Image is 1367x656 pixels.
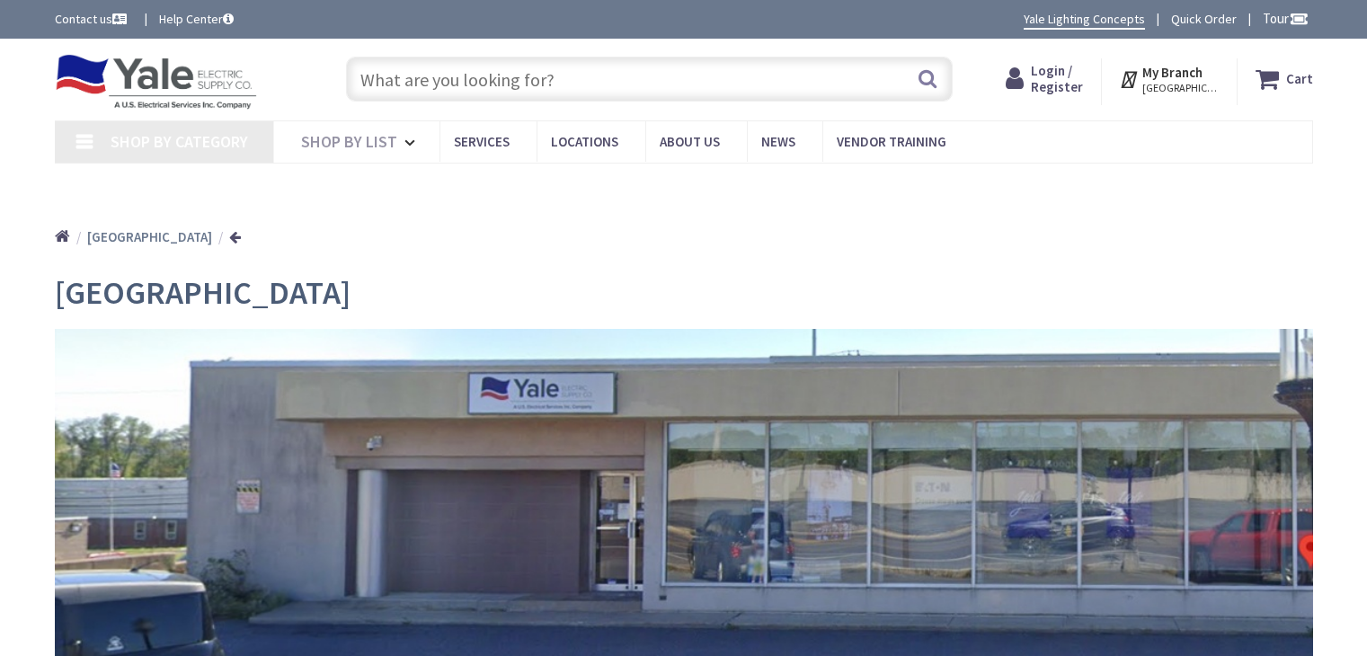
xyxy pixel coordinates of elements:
[1286,63,1313,95] strong: Cart
[1142,64,1203,81] strong: My Branch
[1031,62,1083,95] span: Login / Register
[55,10,130,28] a: Contact us
[346,57,953,102] input: What are you looking for?
[1171,10,1237,28] a: Quick Order
[1263,10,1309,27] span: Tour
[159,10,234,28] a: Help Center
[660,133,720,150] span: About Us
[551,133,618,150] span: Locations
[55,272,351,313] span: [GEOGRAPHIC_DATA]
[837,133,946,150] span: Vendor Training
[1119,63,1219,95] div: My Branch [GEOGRAPHIC_DATA], [GEOGRAPHIC_DATA]
[1142,81,1219,95] span: [GEOGRAPHIC_DATA], [GEOGRAPHIC_DATA]
[301,131,397,152] span: Shop By List
[55,54,258,110] img: Yale Electric Supply Co.
[87,228,212,245] strong: [GEOGRAPHIC_DATA]
[454,133,510,150] span: Services
[761,133,795,150] span: News
[111,131,248,152] span: Shop By Category
[1256,63,1313,95] a: Cart
[1024,10,1145,30] a: Yale Lighting Concepts
[1006,63,1083,95] a: Login / Register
